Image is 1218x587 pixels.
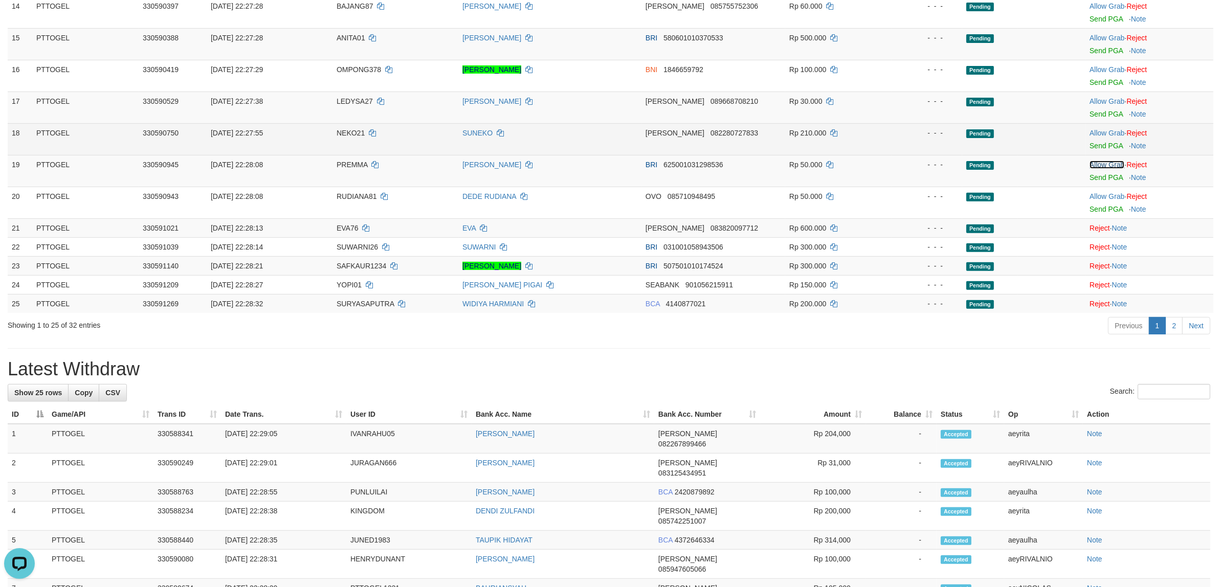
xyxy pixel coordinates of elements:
a: Send PGA [1090,205,1123,213]
td: 2 [8,454,48,483]
span: Pending [966,300,994,309]
span: SURYASAPUTRA [337,300,394,308]
span: [DATE] 22:27:28 [211,2,263,10]
span: [PERSON_NAME] [646,97,704,105]
span: Copy 082267899466 to clipboard [658,440,706,448]
a: Send PGA [1090,110,1123,118]
td: PTTOGEL [32,256,139,275]
span: Accepted [941,507,971,516]
a: Reject [1090,281,1110,289]
span: 330590397 [143,2,179,10]
a: Allow Grab [1090,129,1124,137]
td: 1 [8,424,48,454]
a: Reject [1126,2,1147,10]
td: 23 [8,256,32,275]
span: OMPONG378 [337,65,381,74]
span: SUWARNI26 [337,243,378,251]
a: Note [1131,205,1146,213]
span: · [1090,2,1126,10]
a: Note [1131,47,1146,55]
span: [PERSON_NAME] [646,2,704,10]
th: Op: activate to sort column ascending [1004,405,1083,424]
td: PTTOGEL [32,294,139,313]
th: Trans ID: activate to sort column ascending [153,405,221,424]
a: Reject [1090,262,1110,270]
a: Note [1112,262,1127,270]
td: 18 [8,123,32,155]
span: Accepted [941,536,971,545]
th: User ID: activate to sort column ascending [346,405,472,424]
td: Rp 204,000 [760,424,866,454]
span: 330591021 [143,224,179,232]
a: WIDIYA HARMIANI [462,300,524,308]
a: Send PGA [1090,142,1123,150]
span: SAFKAUR1234 [337,262,386,270]
td: Rp 100,000 [760,483,866,502]
a: Allow Grab [1090,161,1124,169]
span: Copy 1846659792 to clipboard [663,65,703,74]
span: [DATE] 22:28:13 [211,224,263,232]
span: · [1090,34,1126,42]
a: [PERSON_NAME] [476,555,535,563]
td: 330588440 [153,531,221,550]
td: · [1086,123,1213,155]
div: - - - [896,223,958,233]
a: Note [1112,224,1127,232]
span: Accepted [941,459,971,468]
span: Rp 60.000 [789,2,823,10]
a: Note [1087,430,1102,438]
div: Showing 1 to 25 of 32 entries [8,316,500,330]
a: Reject [1126,129,1147,137]
td: 4 [8,502,48,531]
th: Bank Acc. Number: activate to sort column ascending [654,405,760,424]
a: Allow Grab [1090,65,1124,74]
td: Rp 100,000 [760,550,866,579]
a: [PERSON_NAME] [462,34,521,42]
td: Rp 200,000 [760,502,866,531]
td: PTTOGEL [48,483,153,502]
span: Rp 50.000 [789,161,823,169]
span: Rp 150.000 [789,281,826,289]
a: DEDE RUDIANA [462,192,516,200]
span: OVO [646,192,661,200]
span: CSV [105,389,120,397]
th: Status: activate to sort column ascending [937,405,1004,424]
span: BCA [658,488,673,496]
td: 15 [8,28,32,60]
td: - [866,424,937,454]
td: PTTOGEL [48,502,153,531]
a: Send PGA [1090,47,1123,55]
td: [DATE] 22:28:38 [221,502,346,531]
td: JURAGAN666 [346,454,472,483]
td: · [1086,275,1213,294]
span: Pending [966,98,994,106]
span: [PERSON_NAME] [646,224,704,232]
td: [DATE] 22:28:55 [221,483,346,502]
span: Rp 300.000 [789,262,826,270]
a: Note [1131,110,1146,118]
span: Copy 085947605066 to clipboard [658,565,706,573]
span: YOPI01 [337,281,362,289]
span: Copy [75,389,93,397]
a: Note [1112,300,1127,308]
span: [DATE] 22:27:38 [211,97,263,105]
span: Copy 089668708210 to clipboard [711,97,758,105]
a: Note [1087,555,1102,563]
a: 2 [1165,317,1183,334]
td: aeyRIVALNIO [1004,550,1083,579]
a: Note [1087,459,1102,467]
a: Copy [68,384,99,401]
a: [PERSON_NAME] [476,430,535,438]
span: 330591209 [143,281,179,289]
span: BRI [646,34,657,42]
span: Pending [966,281,994,290]
span: 330591140 [143,262,179,270]
td: aeyaulha [1004,531,1083,550]
span: [DATE] 22:28:32 [211,300,263,308]
td: PTTOGEL [32,237,139,256]
span: Rp 500.000 [789,34,826,42]
td: · [1086,256,1213,275]
td: PTTOGEL [32,123,139,155]
a: Note [1131,142,1146,150]
td: · [1086,28,1213,60]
